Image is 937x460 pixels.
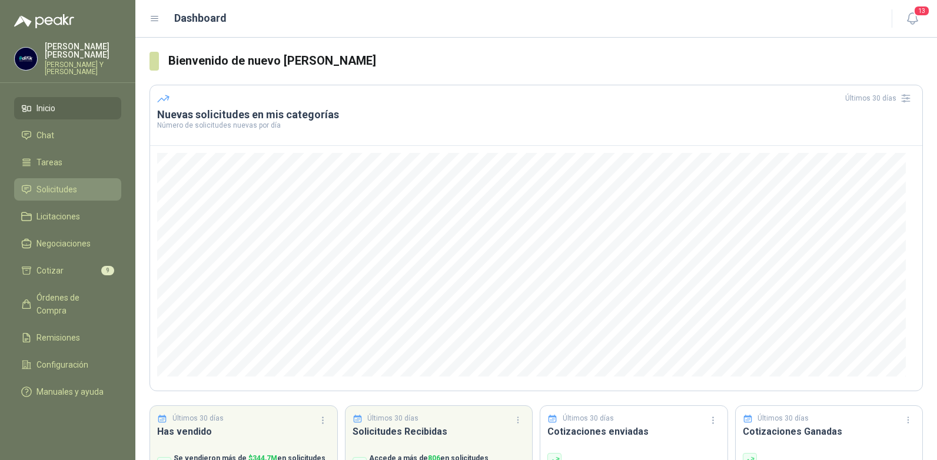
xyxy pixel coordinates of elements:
[845,89,915,108] div: Últimos 30 días
[101,266,114,275] span: 9
[14,326,121,349] a: Remisiones
[14,124,121,146] a: Chat
[168,52,923,70] h3: Bienvenido de nuevo [PERSON_NAME]
[563,413,614,424] p: Últimos 30 días
[36,385,104,398] span: Manuales y ayuda
[15,48,37,70] img: Company Logo
[45,42,121,59] p: [PERSON_NAME] [PERSON_NAME]
[14,205,121,228] a: Licitaciones
[36,358,88,371] span: Configuración
[174,10,227,26] h1: Dashboard
[14,354,121,376] a: Configuración
[14,178,121,201] a: Solicitudes
[913,5,930,16] span: 13
[36,129,54,142] span: Chat
[45,61,121,75] p: [PERSON_NAME] Y [PERSON_NAME]
[353,424,526,439] h3: Solicitudes Recibidas
[14,232,121,255] a: Negociaciones
[36,183,77,196] span: Solicitudes
[902,8,923,29] button: 13
[14,286,121,322] a: Órdenes de Compra
[14,151,121,174] a: Tareas
[36,237,91,250] span: Negociaciones
[547,424,720,439] h3: Cotizaciones enviadas
[157,122,915,129] p: Número de solicitudes nuevas por día
[36,156,62,169] span: Tareas
[14,97,121,119] a: Inicio
[36,264,64,277] span: Cotizar
[36,291,110,317] span: Órdenes de Compra
[743,424,916,439] h3: Cotizaciones Ganadas
[367,413,418,424] p: Últimos 30 días
[36,210,80,223] span: Licitaciones
[14,259,121,282] a: Cotizar9
[172,413,224,424] p: Últimos 30 días
[14,14,74,28] img: Logo peakr
[36,102,55,115] span: Inicio
[14,381,121,403] a: Manuales y ayuda
[157,108,915,122] h3: Nuevas solicitudes en mis categorías
[36,331,80,344] span: Remisiones
[757,413,809,424] p: Últimos 30 días
[157,424,330,439] h3: Has vendido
